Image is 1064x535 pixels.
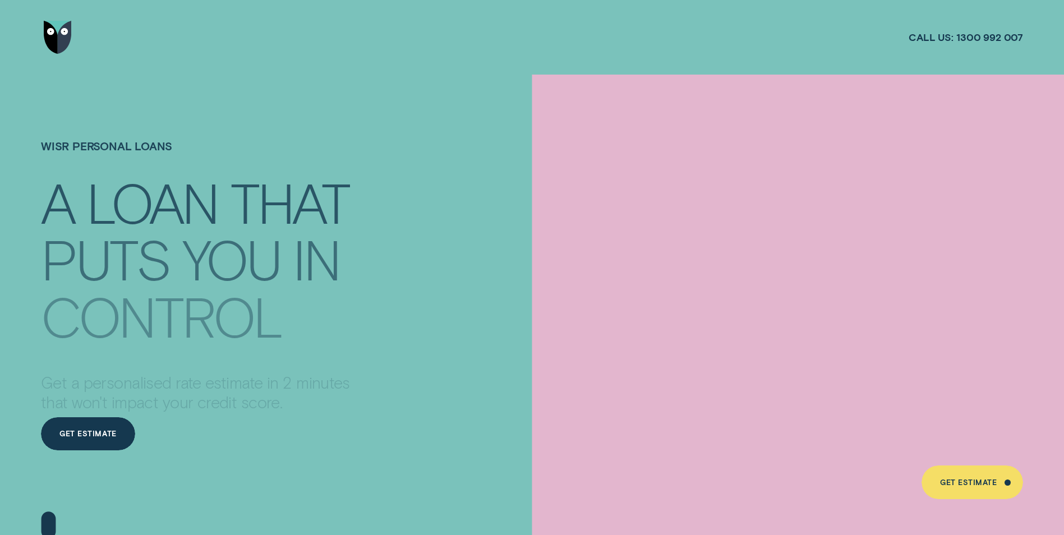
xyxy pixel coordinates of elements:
div: LOAN [86,177,218,229]
a: Get Estimate [922,465,1023,499]
h4: A LOAN THAT PUTS YOU IN CONTROL [41,171,363,327]
div: A [41,177,74,229]
img: Wisr [44,21,72,54]
p: Get a personalised rate estimate in 2 minutes that won't impact your credit score. [41,372,363,413]
span: Call us: [909,31,954,44]
a: Get Estimate [41,417,135,451]
div: IN [293,233,340,285]
div: CONTROL [41,290,282,342]
div: YOU [182,233,280,285]
div: THAT [231,177,349,229]
h1: Wisr Personal Loans [41,139,363,173]
a: Call us:1300 992 007 [909,31,1023,44]
span: 1300 992 007 [956,31,1023,44]
div: PUTS [41,233,169,285]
